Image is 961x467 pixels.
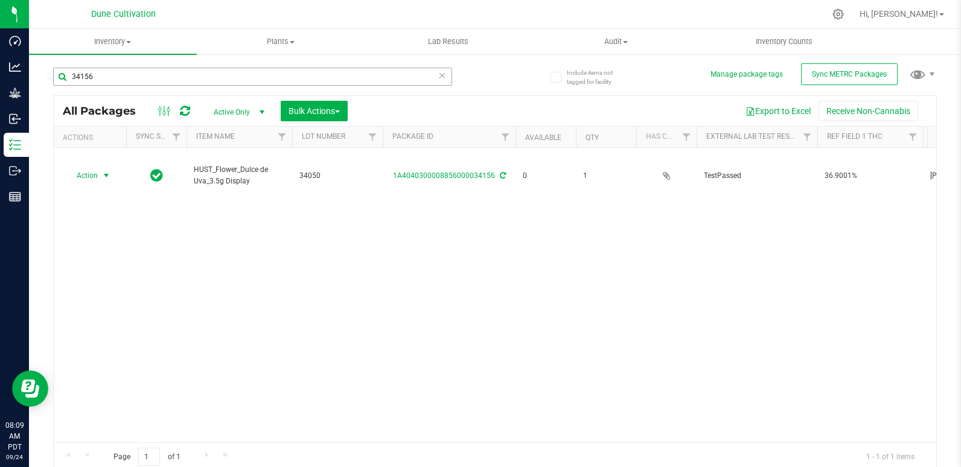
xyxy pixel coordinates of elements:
span: Bulk Actions [289,106,340,116]
a: Lot Number [302,132,345,141]
span: Dune Cultivation [91,9,156,19]
div: Actions [63,133,121,142]
a: Filter [677,127,697,147]
inline-svg: Analytics [9,61,21,73]
a: Ref Field 1 THC [827,132,883,141]
a: Filter [797,127,817,147]
a: Plants [197,29,365,54]
button: Manage package tags [710,69,783,80]
span: TestPassed [704,170,810,182]
a: Filter [272,127,292,147]
input: Search Package ID, Item Name, SKU, Lot or Part Number... [53,68,452,86]
inline-svg: Inventory [9,139,21,151]
input: 1 [138,448,160,466]
span: All Packages [63,104,148,118]
button: Export to Excel [738,101,819,121]
span: Lab Results [412,36,485,47]
button: Bulk Actions [281,101,348,121]
span: Page of 1 [103,448,190,466]
a: Qty [586,133,599,142]
span: select [99,167,114,184]
a: Available [525,133,561,142]
a: Audit [532,29,700,54]
span: 1 [583,170,629,182]
span: Sync METRC Packages [812,70,887,78]
inline-svg: Inbound [9,113,21,125]
iframe: Resource center [12,370,48,407]
span: 0 [523,170,569,182]
a: Lab Results [365,29,532,54]
span: Action [66,167,98,184]
span: Inventory Counts [739,36,829,47]
span: Hi, [PERSON_NAME]! [860,9,938,19]
th: Has COA [636,127,697,148]
inline-svg: Dashboard [9,35,21,47]
a: 1A4040300008856000034156 [393,171,495,180]
a: External Lab Test Result [706,132,801,141]
p: 09/24 [5,453,24,462]
span: 34050 [299,170,375,182]
div: Manage settings [831,8,846,20]
span: Sync from Compliance System [498,171,506,180]
a: Inventory Counts [700,29,868,54]
span: Include items not tagged for facility [567,68,627,86]
button: Receive Non-Cannabis [819,101,918,121]
a: Filter [167,127,187,147]
a: Filter [903,127,923,147]
span: Inventory [29,36,197,47]
span: Clear [438,68,447,83]
a: Sync Status [136,132,182,141]
p: 08:09 AM PDT [5,420,24,453]
a: Package ID [392,132,433,141]
inline-svg: Reports [9,191,21,203]
span: Plants [197,36,364,47]
a: Filter [496,127,516,147]
span: Audit [533,36,700,47]
inline-svg: Grow [9,87,21,99]
button: Sync METRC Packages [801,63,898,85]
span: 36.9001% [825,170,916,182]
inline-svg: Outbound [9,165,21,177]
span: 1 - 1 of 1 items [857,448,924,466]
a: Item Name [196,132,235,141]
span: HUST_Flower_Dulce de Uva_3.5g Display [194,164,285,187]
a: Inventory [29,29,197,54]
span: In Sync [150,167,163,184]
a: Filter [363,127,383,147]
